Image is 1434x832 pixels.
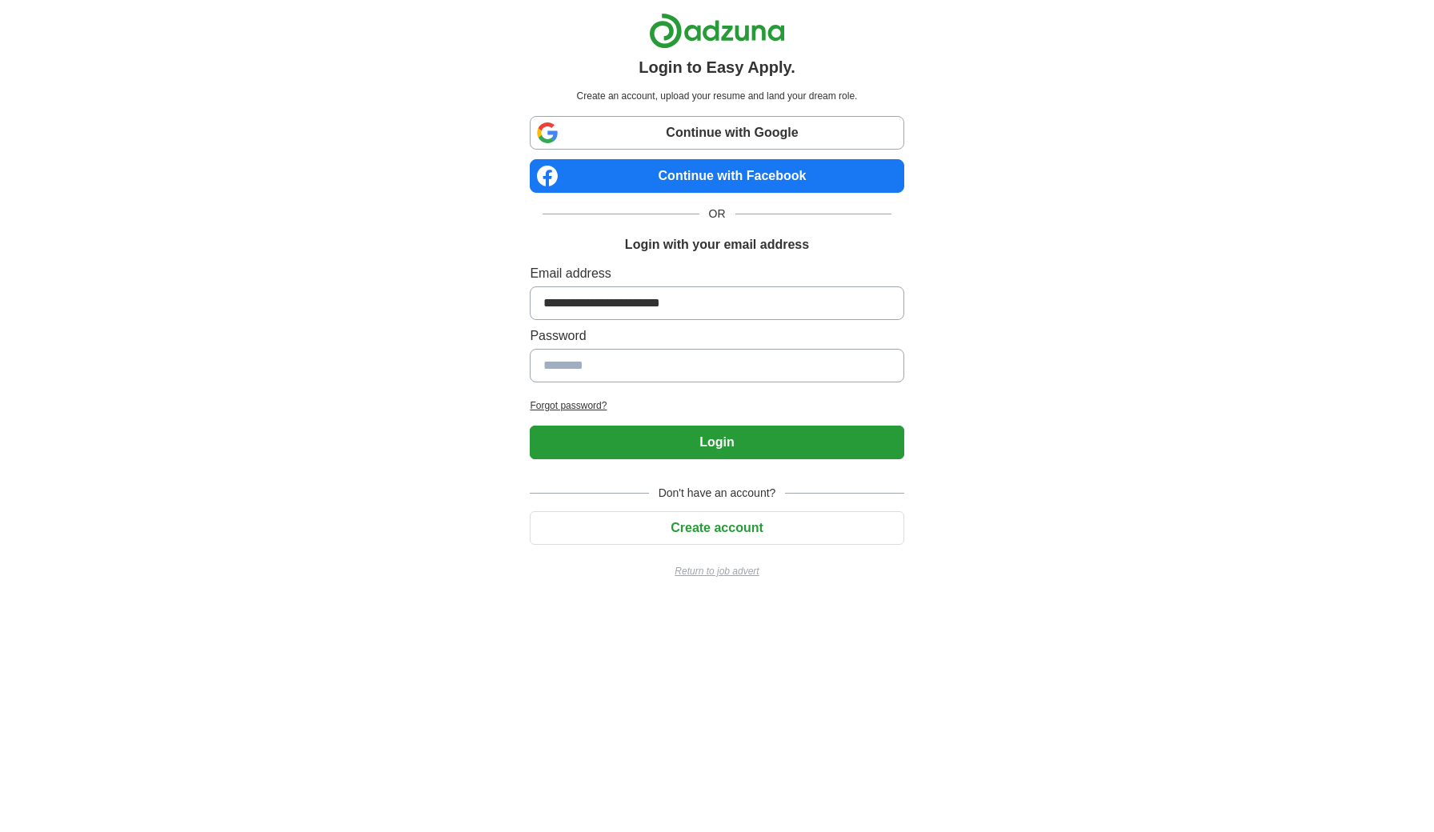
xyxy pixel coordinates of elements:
p: Create an account, upload your resume and land your dream role. [533,89,900,103]
h1: Login to Easy Apply. [639,55,795,79]
label: Email address [530,264,903,283]
h1: Login with your email address [625,235,809,254]
span: Don't have an account? [649,485,786,502]
a: Forgot password? [530,398,903,413]
button: Login [530,426,903,459]
label: Password [530,326,903,346]
img: Adzuna logo [649,13,785,49]
span: OR [699,206,735,222]
a: Continue with Google [530,116,903,150]
a: Return to job advert [530,564,903,578]
a: Create account [530,521,903,534]
a: Continue with Facebook [530,159,903,193]
button: Create account [530,511,903,545]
